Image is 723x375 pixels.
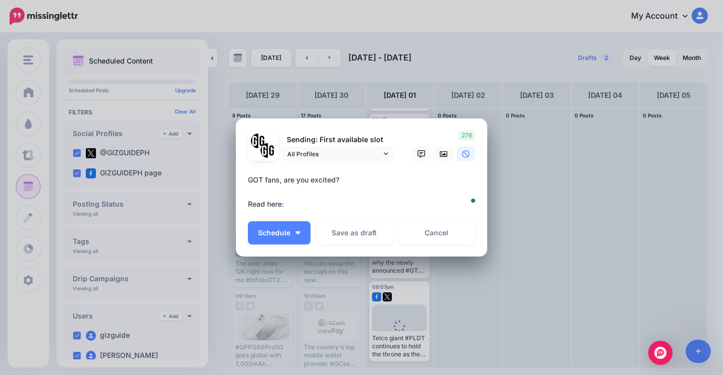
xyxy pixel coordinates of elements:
button: Schedule [248,221,311,244]
button: Save as draft [316,221,393,244]
textarea: To enrich screen reader interactions, please activate Accessibility in Grammarly extension settings [248,174,480,210]
span: 276 [458,131,475,141]
div: GOT fans, are you excited? Read here: [248,174,480,210]
a: All Profiles [282,147,393,161]
img: arrow-down-white.png [295,231,300,234]
img: JT5sWCfR-79925.png [261,143,275,158]
span: Schedule [258,229,290,236]
a: Cancel [398,221,475,244]
p: Sending: First available slot [282,134,393,146]
img: 353459792_649996473822713_4483302954317148903_n-bsa138318.png [251,134,266,148]
span: All Profiles [287,149,381,159]
div: Open Intercom Messenger [648,341,673,365]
